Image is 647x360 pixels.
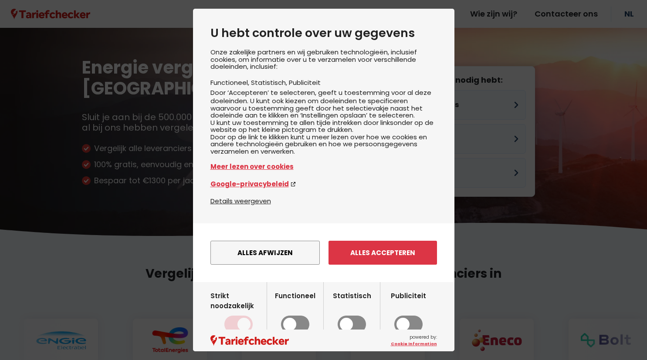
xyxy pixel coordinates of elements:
span: powered by: [391,334,437,347]
a: Cookie Information [391,341,437,347]
label: Statistisch [333,291,371,333]
li: Publiciteit [289,78,321,87]
label: Publiciteit [391,291,426,333]
li: Functioneel [210,78,251,87]
div: menu [193,223,454,282]
button: Alles accepteren [329,241,437,265]
img: logo [210,335,289,346]
button: Details weergeven [210,196,271,206]
a: Meer lezen over cookies [210,161,437,172]
h2: U hebt controle over uw gegevens [210,26,437,40]
label: Functioneel [275,291,315,333]
label: Strikt noodzakelijk [210,291,267,333]
a: Google-privacybeleid [210,179,437,189]
li: Statistisch [251,78,289,87]
div: Onze zakelijke partners en wij gebruiken technologieën, inclusief cookies, om informatie over u t... [210,49,437,196]
button: Alles afwijzen [210,241,320,265]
